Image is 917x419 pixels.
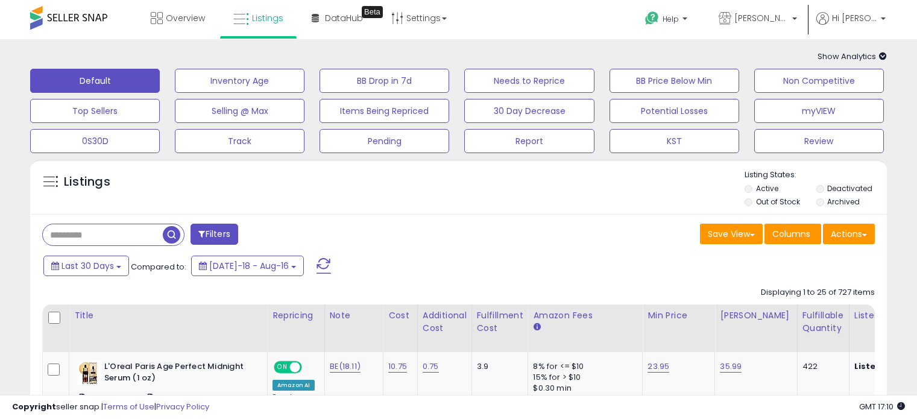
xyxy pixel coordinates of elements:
div: 15% for > $10 [533,372,633,383]
a: Hi [PERSON_NAME] [816,12,886,39]
div: Note [330,309,379,322]
div: seller snap | | [12,402,209,413]
label: Archived [827,197,860,207]
span: Last 30 Days [61,260,114,272]
span: Listings [252,12,283,24]
button: BB Drop in 7d [320,69,449,93]
button: Needs to Reprice [464,69,594,93]
div: Displaying 1 to 25 of 727 items [761,287,875,298]
div: Tooltip anchor [362,6,383,18]
div: Fulfillment Cost [477,309,523,335]
b: L'Oreal Paris Age Perfect Midnight Serum (1 oz) [104,361,251,386]
button: Items Being Repriced [320,99,449,123]
a: 0.75 [423,361,439,373]
div: Min Price [648,309,710,322]
button: myVIEW [754,99,884,123]
button: [DATE]-18 - Aug-16 [191,256,304,276]
button: Actions [823,224,875,244]
div: Title [74,309,262,322]
button: Filters [191,224,238,245]
div: Repricing [273,309,320,322]
span: Compared to: [131,261,186,273]
button: 30 Day Decrease [464,99,594,123]
div: 3.9 [477,361,519,372]
div: Fulfillable Quantity [802,309,844,335]
span: Show Analytics [818,51,887,62]
button: KST [610,129,739,153]
button: Columns [764,224,821,244]
button: Review [754,129,884,153]
button: Save View [700,224,763,244]
button: 0S30D [30,129,160,153]
button: Track [175,129,304,153]
button: Top Sellers [30,99,160,123]
span: [DATE]-18 - Aug-16 [209,260,289,272]
a: 10.75 [388,361,407,373]
a: Privacy Policy [156,401,209,412]
a: BE(18.11) [330,361,361,373]
div: Amazon AI [273,380,315,391]
small: Amazon Fees. [533,322,540,333]
button: Selling @ Max [175,99,304,123]
button: Pending [320,129,449,153]
div: $0.30 min [533,383,633,394]
div: Amazon Fees [533,309,637,322]
span: Columns [772,228,810,240]
button: Last 30 Days [43,256,129,276]
a: 35.99 [720,361,742,373]
a: Help [635,2,699,39]
button: Report [464,129,594,153]
button: Default [30,69,160,93]
img: 51ovjO-nVzL._SL40_.jpg [77,361,101,385]
div: Cost [388,309,412,322]
span: Help [663,14,679,24]
button: Potential Losses [610,99,739,123]
button: Non Competitive [754,69,884,93]
strong: Copyright [12,401,56,412]
span: Hi [PERSON_NAME] [832,12,877,24]
div: 422 [802,361,840,372]
span: 2025-09-16 17:10 GMT [859,401,905,412]
label: Out of Stock [756,197,800,207]
label: Deactivated [827,183,872,194]
span: OFF [300,362,320,373]
div: Additional Cost [423,309,467,335]
a: 23.95 [648,361,669,373]
h5: Listings [64,174,110,191]
span: DataHub [325,12,363,24]
div: 8% for <= $10 [533,361,633,372]
b: Listed Price: [854,361,909,372]
i: Get Help [644,11,660,26]
button: Inventory Age [175,69,304,93]
span: [PERSON_NAME] Beauty [734,12,789,24]
p: Listing States: [745,169,887,181]
button: BB Price Below Min [610,69,739,93]
div: [PERSON_NAME] [720,309,792,322]
a: Terms of Use [103,401,154,412]
span: ON [275,362,290,373]
label: Active [756,183,778,194]
span: Overview [166,12,205,24]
